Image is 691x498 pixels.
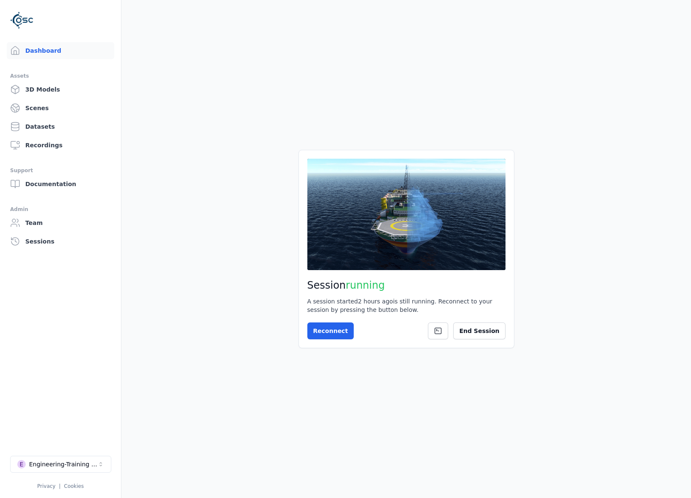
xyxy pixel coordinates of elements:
a: Cookies [64,483,84,489]
img: Logo [10,8,34,32]
span: | [59,483,61,489]
div: A session started 2 hours ago is still running. Reconnect to your session by pressing the button ... [307,297,505,314]
button: Select a workspace [10,456,111,473]
a: Team [7,214,114,231]
div: Engineering-Training (SSO Staging) [29,460,97,468]
a: Datasets [7,118,114,135]
a: Documentation [7,176,114,192]
div: E [17,460,26,468]
div: Admin [10,204,111,214]
div: Support [10,165,111,176]
button: End Session [453,322,505,339]
button: Reconnect [307,322,354,339]
span: running [346,279,385,291]
a: Scenes [7,100,114,116]
a: 3D Models [7,81,114,98]
a: Dashboard [7,42,114,59]
div: Assets [10,71,111,81]
h2: Session [307,279,505,292]
a: Recordings [7,137,114,154]
a: Privacy [37,483,55,489]
a: Sessions [7,233,114,250]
